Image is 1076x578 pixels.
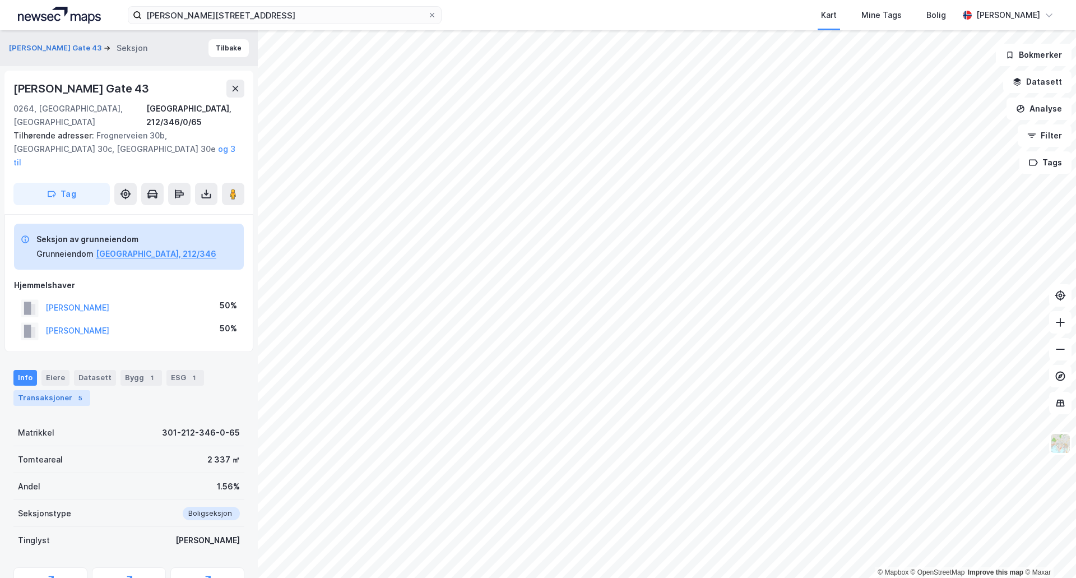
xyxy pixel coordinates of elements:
[1019,151,1072,174] button: Tags
[217,480,240,493] div: 1.56%
[74,370,116,386] div: Datasett
[166,370,204,386] div: ESG
[175,534,240,547] div: [PERSON_NAME]
[36,233,216,246] div: Seksjon av grunneiendom
[9,43,104,54] button: [PERSON_NAME] Gate 43
[96,247,216,261] button: [GEOGRAPHIC_DATA], 212/346
[18,453,63,466] div: Tomteareal
[976,8,1040,22] div: [PERSON_NAME]
[142,7,428,24] input: Søk på adresse, matrikkel, gårdeiere, leietakere eller personer
[1020,524,1076,578] div: Kontrollprogram for chat
[13,129,235,169] div: Frognerveien 30b, [GEOGRAPHIC_DATA] 30c, [GEOGRAPHIC_DATA] 30e
[146,372,157,383] div: 1
[207,453,240,466] div: 2 337 ㎡
[18,7,101,24] img: logo.a4113a55bc3d86da70a041830d287a7e.svg
[1050,433,1071,454] img: Z
[1003,71,1072,93] button: Datasett
[911,568,965,576] a: OpenStreetMap
[1007,98,1072,120] button: Analyse
[188,372,200,383] div: 1
[18,426,54,440] div: Matrikkel
[120,370,162,386] div: Bygg
[13,183,110,205] button: Tag
[208,39,249,57] button: Tilbake
[13,390,90,406] div: Transaksjoner
[117,41,147,55] div: Seksjon
[1018,124,1072,147] button: Filter
[220,322,237,335] div: 50%
[1020,524,1076,578] iframe: Chat Widget
[13,80,151,98] div: [PERSON_NAME] Gate 43
[220,299,237,312] div: 50%
[18,480,40,493] div: Andel
[146,102,244,129] div: [GEOGRAPHIC_DATA], 212/346/0/65
[18,534,50,547] div: Tinglyst
[36,247,94,261] div: Grunneiendom
[996,44,1072,66] button: Bokmerker
[13,131,96,140] span: Tilhørende adresser:
[926,8,946,22] div: Bolig
[41,370,69,386] div: Eiere
[13,102,146,129] div: 0264, [GEOGRAPHIC_DATA], [GEOGRAPHIC_DATA]
[861,8,902,22] div: Mine Tags
[18,507,71,520] div: Seksjonstype
[162,426,240,440] div: 301-212-346-0-65
[968,568,1023,576] a: Improve this map
[821,8,837,22] div: Kart
[14,279,244,292] div: Hjemmelshaver
[75,392,86,404] div: 5
[878,568,908,576] a: Mapbox
[13,370,37,386] div: Info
